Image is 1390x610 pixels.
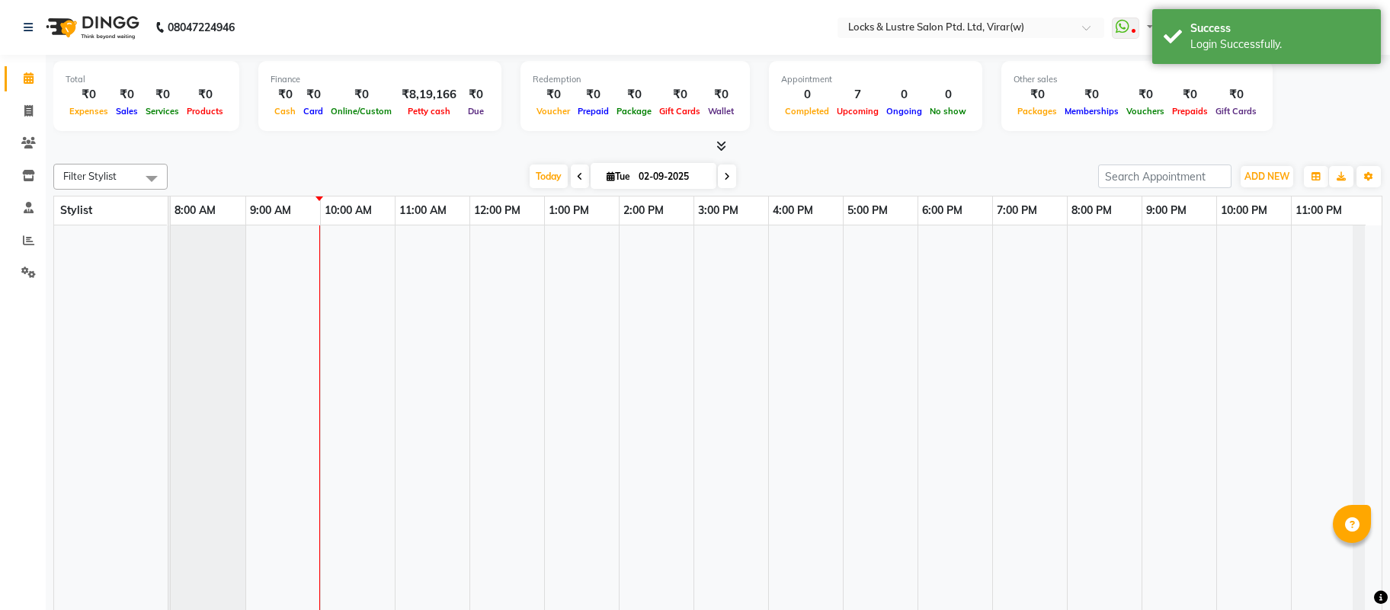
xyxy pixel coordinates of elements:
[168,6,235,49] b: 08047224946
[66,106,112,117] span: Expenses
[769,200,817,222] a: 4:00 PM
[1014,73,1260,86] div: Other sales
[327,106,396,117] span: Online/Custom
[171,200,219,222] a: 8:00 AM
[603,171,634,182] span: Tue
[704,86,738,104] div: ₹0
[470,200,524,222] a: 12:00 PM
[327,86,396,104] div: ₹0
[926,106,970,117] span: No show
[1212,106,1260,117] span: Gift Cards
[142,86,183,104] div: ₹0
[533,73,738,86] div: Redemption
[613,86,655,104] div: ₹0
[1014,86,1061,104] div: ₹0
[271,86,299,104] div: ₹0
[634,165,710,188] input: 2025-09-02
[1068,200,1116,222] a: 8:00 PM
[1061,86,1123,104] div: ₹0
[1098,164,1231,188] input: Search Appointment
[655,86,704,104] div: ₹0
[781,106,833,117] span: Completed
[183,86,227,104] div: ₹0
[918,200,966,222] a: 6:00 PM
[39,6,143,49] img: logo
[882,106,926,117] span: Ongoing
[112,106,142,117] span: Sales
[1014,106,1061,117] span: Packages
[704,106,738,117] span: Wallet
[781,73,970,86] div: Appointment
[833,86,882,104] div: 7
[1123,86,1168,104] div: ₹0
[781,86,833,104] div: 0
[271,106,299,117] span: Cash
[694,200,742,222] a: 3:00 PM
[844,200,892,222] a: 5:00 PM
[1292,200,1346,222] a: 11:00 PM
[63,170,117,182] span: Filter Stylist
[613,106,655,117] span: Package
[60,203,92,217] span: Stylist
[882,86,926,104] div: 0
[1168,86,1212,104] div: ₹0
[533,106,574,117] span: Voucher
[833,106,882,117] span: Upcoming
[926,86,970,104] div: 0
[620,200,668,222] a: 2:00 PM
[321,200,376,222] a: 10:00 AM
[246,200,295,222] a: 9:00 AM
[1212,86,1260,104] div: ₹0
[464,106,488,117] span: Due
[1123,106,1168,117] span: Vouchers
[396,86,463,104] div: ₹8,19,166
[396,200,450,222] a: 11:00 AM
[1190,37,1369,53] div: Login Successfully.
[1244,171,1289,182] span: ADD NEW
[1061,106,1123,117] span: Memberships
[66,86,112,104] div: ₹0
[993,200,1041,222] a: 7:00 PM
[545,200,593,222] a: 1:00 PM
[183,106,227,117] span: Products
[533,86,574,104] div: ₹0
[463,86,489,104] div: ₹0
[574,86,613,104] div: ₹0
[1241,166,1293,187] button: ADD NEW
[142,106,183,117] span: Services
[112,86,142,104] div: ₹0
[655,106,704,117] span: Gift Cards
[1217,200,1271,222] a: 10:00 PM
[1190,21,1369,37] div: Success
[1142,200,1190,222] a: 9:00 PM
[299,86,327,104] div: ₹0
[66,73,227,86] div: Total
[1168,106,1212,117] span: Prepaids
[299,106,327,117] span: Card
[530,164,568,188] span: Today
[574,106,613,117] span: Prepaid
[271,73,489,86] div: Finance
[404,106,454,117] span: Petty cash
